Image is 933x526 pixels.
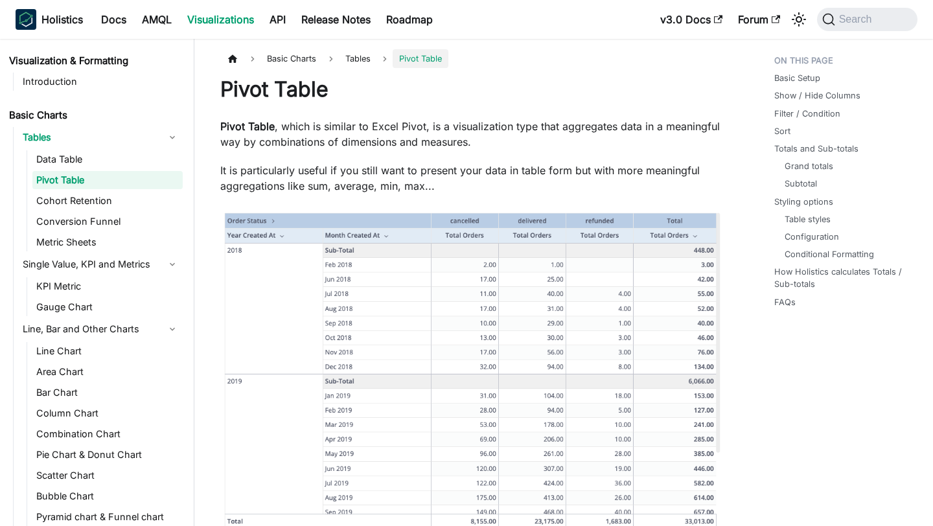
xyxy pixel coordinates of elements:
a: Bubble Chart [32,487,183,505]
p: It is particularly useful if you still want to present your data in table form but with more mean... [220,163,722,194]
span: Tables [339,49,377,68]
a: Grand totals [785,160,833,172]
a: Sort [774,125,790,137]
button: Search (Command+K) [817,8,917,31]
button: Switch between dark and light mode (currently system mode) [789,9,809,30]
a: Scatter Chart [32,466,183,485]
a: Column Chart [32,404,183,422]
b: Holistics [41,12,83,27]
p: , which is similar to Excel Pivot, is a visualization type that aggregates data in a meaningful w... [220,119,722,150]
a: Home page [220,49,245,68]
a: Basic Charts [5,106,183,124]
a: Cohort Retention [32,192,183,210]
a: Visualization & Formatting [5,52,183,70]
a: Line Chart [32,342,183,360]
a: Subtotal [785,177,817,190]
a: Styling options [774,196,833,208]
a: Conditional Formatting [785,248,874,260]
h1: Pivot Table [220,76,722,102]
span: Search [835,14,880,25]
a: Data Table [32,150,183,168]
a: KPI Metric [32,277,183,295]
a: AMQL [134,9,179,30]
nav: Breadcrumbs [220,49,722,68]
a: Roadmap [378,9,441,30]
a: Visualizations [179,9,262,30]
a: Docs [93,9,134,30]
a: HolisticsHolisticsHolistics [16,9,83,30]
img: Holistics [16,9,36,30]
a: Metric Sheets [32,233,183,251]
a: Introduction [19,73,183,91]
a: API [262,9,294,30]
a: Show / Hide Columns [774,89,860,102]
span: Pivot Table [393,49,448,68]
a: Conversion Funnel [32,212,183,231]
a: Bar Chart [32,383,183,402]
a: v3.0 Docs [652,9,730,30]
a: Configuration [785,231,839,243]
a: Table styles [785,213,831,225]
a: Pivot Table [32,171,183,189]
a: Basic Setup [774,72,820,84]
span: Basic Charts [260,49,323,68]
a: Totals and Sub-totals [774,143,858,155]
a: Tables [19,127,183,148]
a: Release Notes [294,9,378,30]
a: Gauge Chart [32,298,183,316]
a: Forum [730,9,788,30]
a: Filter / Condition [774,108,840,120]
a: FAQs [774,296,796,308]
a: Combination Chart [32,425,183,443]
a: Area Chart [32,363,183,381]
a: Pie Chart & Donut Chart [32,446,183,464]
a: Single Value, KPI and Metrics [19,254,183,275]
a: Line, Bar and Other Charts [19,319,183,339]
strong: Pivot Table [220,120,275,133]
a: Pyramid chart & Funnel chart [32,508,183,526]
a: How Holistics calculates Totals / Sub-totals [774,266,912,290]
